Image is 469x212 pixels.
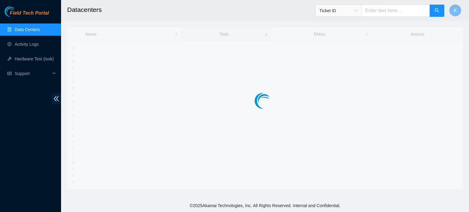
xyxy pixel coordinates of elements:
[15,67,51,80] span: Support
[430,5,444,17] button: search
[362,5,430,17] input: Enter text here...
[10,10,49,16] span: Field Tech Portal
[61,199,469,212] footer: © 2025 Akamai Technologies, Inc. All Rights Reserved. Internal and Confidential.
[15,42,39,47] a: Activity Logs
[319,6,358,15] span: Ticket ID
[15,27,40,32] a: Data Centers
[434,8,439,14] span: search
[5,11,49,19] a: Akamai TechnologiesField Tech Portal
[15,56,54,61] a: Hardware Test (isok)
[5,6,31,17] img: Akamai Technologies
[454,7,457,14] span: K
[7,71,12,76] span: read
[449,4,461,16] button: K
[52,93,61,104] span: double-left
